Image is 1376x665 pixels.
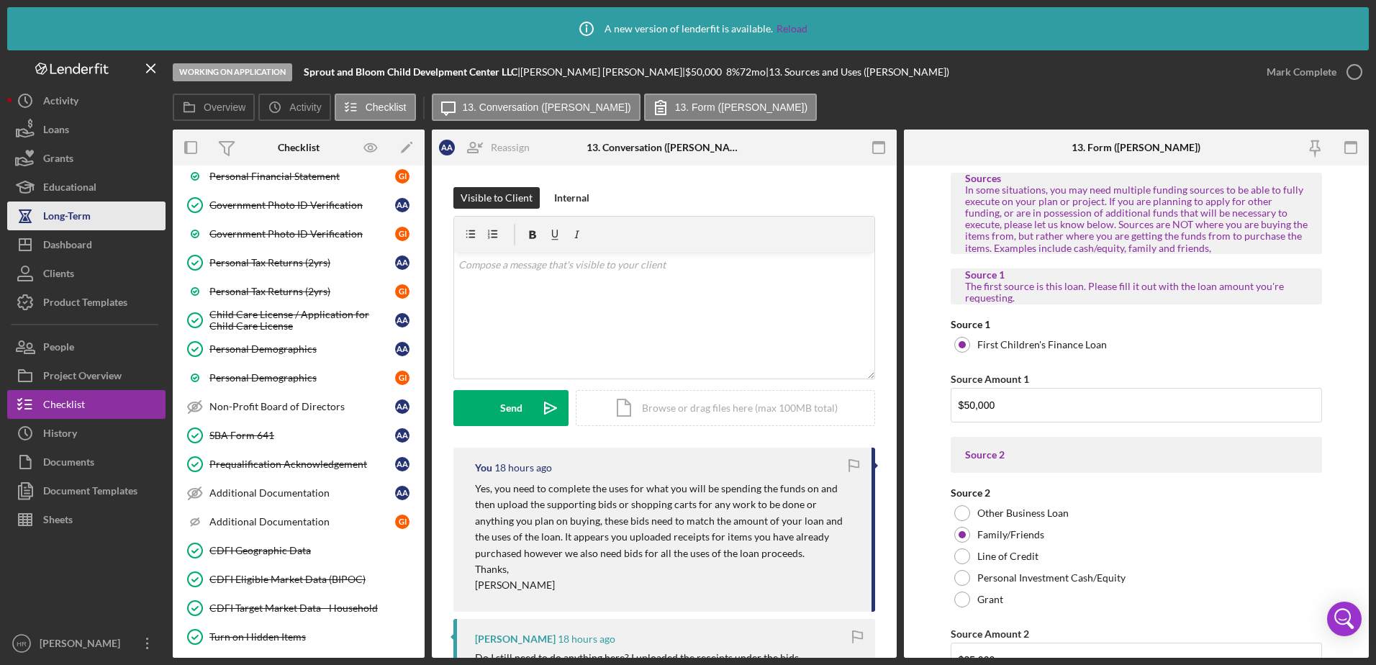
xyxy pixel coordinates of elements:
[180,479,417,507] a: Additional DocumentationAA
[180,335,417,363] a: Personal DemographicsAA
[335,94,416,121] button: Checklist
[43,115,69,148] div: Loans
[43,202,91,234] div: Long-Term
[587,142,741,153] div: 13. Conversation ([PERSON_NAME])
[1072,142,1200,153] div: 13. Form ([PERSON_NAME])
[475,577,857,593] p: [PERSON_NAME]
[977,551,1038,562] label: Line of Credit
[209,516,395,528] div: Additional Documentation
[43,390,85,422] div: Checklist
[7,629,166,658] button: HR[PERSON_NAME]
[180,421,417,450] a: SBA Form 641AA
[475,652,799,664] div: Do I still need to do anything here? I uploaded the receipts under the bids
[951,319,1323,330] div: Source 1
[43,419,77,451] div: History
[209,574,417,585] div: CDFI Eligible Market Data (BIPOC)
[951,373,1029,385] label: Source Amount 1
[180,277,417,306] a: Personal Tax Returns (2yrs)GI
[180,623,417,651] a: Turn on Hidden Items
[43,144,73,176] div: Grants
[1327,602,1362,636] div: Open Intercom Messenger
[209,257,395,268] div: Personal Tax Returns (2yrs)
[777,23,807,35] a: Reload
[951,628,1029,640] label: Source Amount 2
[965,173,1308,184] div: Sources
[7,202,166,230] button: Long-Term
[258,94,330,121] button: Activity
[17,640,27,648] text: HR
[43,173,96,205] div: Educational
[475,633,556,645] div: [PERSON_NAME]
[395,486,409,500] div: A A
[1267,58,1336,86] div: Mark Complete
[432,133,544,162] button: AAReassign
[965,184,1308,254] div: In some situations, you may need multiple funding sources to be able to fully execute on your pla...
[43,332,74,365] div: People
[209,171,395,182] div: Personal Financial Statement
[180,536,417,565] a: CDFI Geographic Data
[7,505,166,534] button: Sheets
[7,390,166,419] a: Checklist
[209,228,395,240] div: Government Photo ID Verification
[453,187,540,209] button: Visible to Client
[209,458,395,470] div: Prequalification Acknowledgement
[180,191,417,220] a: Government Photo ID VerificationAA
[1252,58,1369,86] button: Mark Complete
[977,507,1069,519] label: Other Business Loan
[395,169,409,184] div: G I
[43,448,94,480] div: Documents
[395,313,409,327] div: A A
[395,342,409,356] div: A A
[395,428,409,443] div: A A
[7,173,166,202] button: Educational
[977,572,1126,584] label: Personal Investment Cash/Equity
[7,86,166,115] button: Activity
[36,629,130,661] div: [PERSON_NAME]
[500,390,522,426] div: Send
[180,162,417,191] a: Personal Financial StatementGI
[395,515,409,529] div: G I
[7,288,166,317] button: Product Templates
[685,65,722,78] span: $50,000
[7,230,166,259] button: Dashboard
[180,220,417,248] a: Government Photo ID VerificationGI
[209,199,395,211] div: Government Photo ID Verification
[7,419,166,448] a: History
[463,101,631,113] label: 13. Conversation ([PERSON_NAME])
[977,594,1003,605] label: Grant
[209,545,417,556] div: CDFI Geographic Data
[977,339,1107,350] label: First Children's Finance Loan
[726,66,740,78] div: 8 %
[180,248,417,277] a: Personal Tax Returns (2yrs)AA
[644,94,817,121] button: 13. Form ([PERSON_NAME])
[7,332,166,361] button: People
[7,144,166,173] button: Grants
[475,481,857,561] p: Yes, you need to complete the uses for what you will be spending the funds on and then upload the...
[977,529,1044,540] label: Family/Friends
[180,392,417,421] a: Non-Profit Board of DirectorsAA
[43,288,127,320] div: Product Templates
[7,259,166,288] button: Clients
[475,462,492,474] div: You
[7,448,166,476] button: Documents
[395,255,409,270] div: A A
[7,476,166,505] button: Document Templates
[209,430,395,441] div: SBA Form 641
[43,230,92,263] div: Dashboard
[209,602,417,614] div: CDFI Target Market Data - Household
[395,371,409,385] div: G I
[209,309,395,332] div: Child Care License / Application for Child Care License
[453,390,569,426] button: Send
[439,140,455,155] div: A A
[7,115,166,144] button: Loans
[43,505,73,538] div: Sheets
